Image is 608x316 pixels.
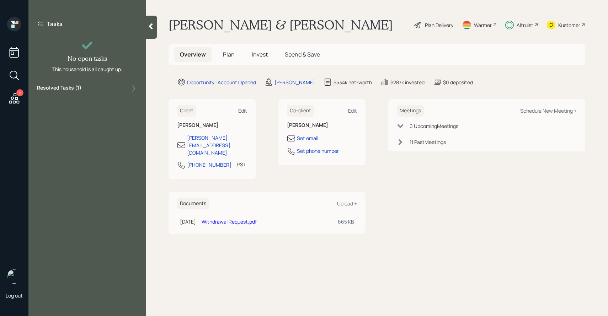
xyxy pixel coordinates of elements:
[558,21,580,29] div: Kustomer
[410,138,446,146] div: 11 Past Meeting s
[37,84,81,93] label: Resolved Tasks ( 1 )
[425,21,453,29] div: Plan Delivery
[7,269,21,284] img: sami-boghos-headshot.png
[285,50,320,58] span: Spend & Save
[180,218,196,225] div: [DATE]
[287,105,314,117] h6: Co-client
[16,89,23,96] div: 2
[6,292,23,299] div: Log out
[177,122,247,128] h6: [PERSON_NAME]
[287,122,357,128] h6: [PERSON_NAME]
[517,21,533,29] div: Altruist
[337,200,357,207] div: Upload +
[397,105,424,117] h6: Meetings
[348,107,357,114] div: Edit
[237,161,246,168] div: PST
[180,50,206,58] span: Overview
[238,107,247,114] div: Edit
[520,107,577,114] div: Schedule New Meeting +
[68,55,107,63] h4: No open tasks
[177,198,209,209] h6: Documents
[338,218,354,225] div: 665 KB
[297,134,318,142] div: Set email
[187,134,247,156] div: [PERSON_NAME][EMAIL_ADDRESS][DOMAIN_NAME]
[177,105,196,117] h6: Client
[474,21,492,29] div: Warmer
[274,79,315,86] div: [PERSON_NAME]
[187,79,256,86] div: Opportunity · Account Opened
[390,79,425,86] div: $287k invested
[297,147,339,155] div: Set phone number
[334,79,372,86] div: $534k net-worth
[47,20,63,28] label: Tasks
[52,65,122,73] div: This household is all caught up.
[169,17,393,33] h1: [PERSON_NAME] & [PERSON_NAME]
[223,50,235,58] span: Plan
[410,122,458,130] div: 0 Upcoming Meeting s
[202,218,257,225] a: Withdrawal Request.pdf
[187,161,231,168] div: [PHONE_NUMBER]
[252,50,268,58] span: Invest
[443,79,473,86] div: $0 deposited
